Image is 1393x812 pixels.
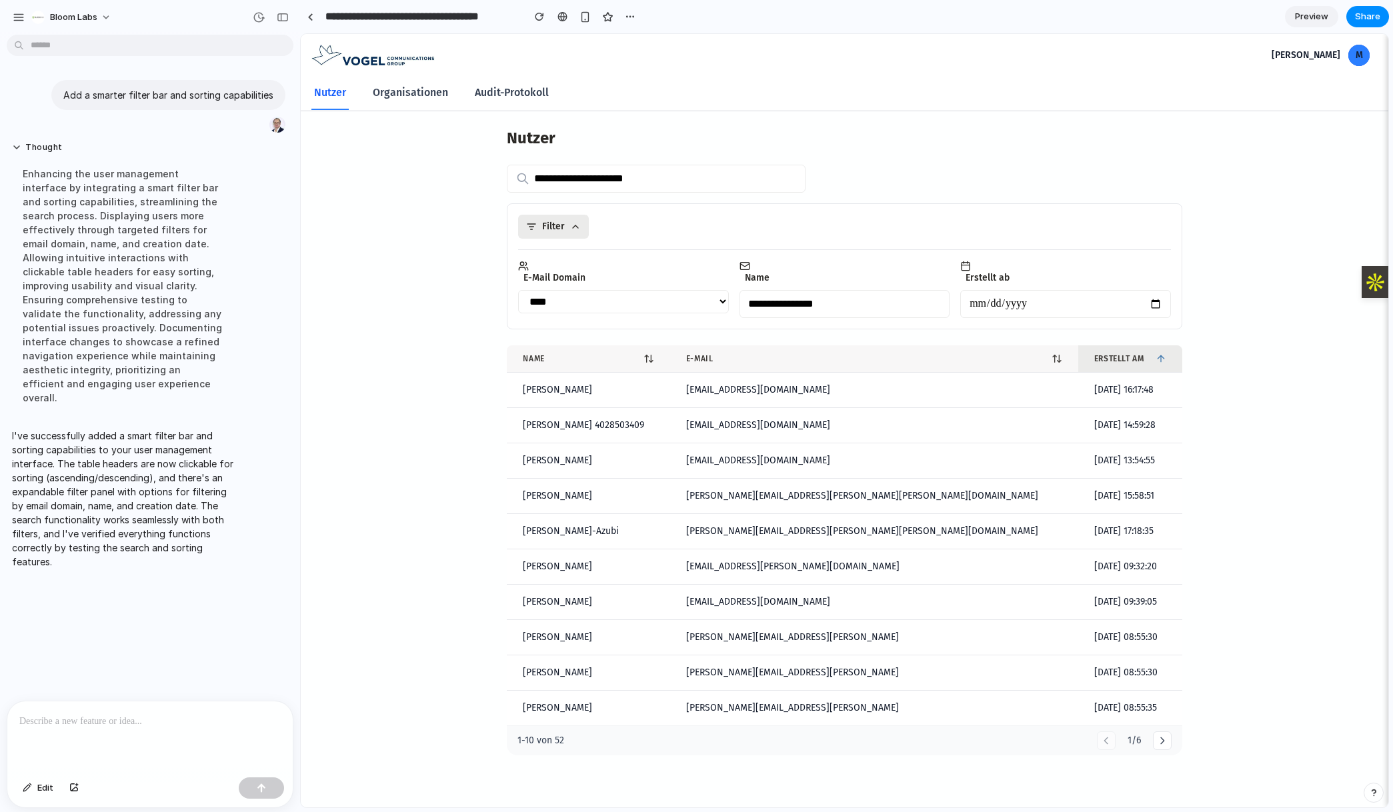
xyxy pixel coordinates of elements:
[778,551,882,586] td: [DATE] 09:39:05
[206,339,881,374] tr: [PERSON_NAME][EMAIL_ADDRESS][DOMAIN_NAME][DATE] 16:17:48
[206,586,369,621] td: [PERSON_NAME]
[206,621,881,657] tr: [PERSON_NAME][PERSON_NAME][EMAIL_ADDRESS][PERSON_NAME][DATE] 08:55:30
[369,445,778,480] td: [PERSON_NAME][EMAIL_ADDRESS][PERSON_NAME][PERSON_NAME][DOMAIN_NAME]
[971,15,1040,28] span: [PERSON_NAME]
[206,515,369,551] td: [PERSON_NAME]
[206,480,881,515] tr: [PERSON_NAME]-Azubi[PERSON_NAME][EMAIL_ADDRESS][PERSON_NAME][PERSON_NAME][DOMAIN_NAME][DATE] 17:1...
[72,51,147,67] span: Organisationen
[222,319,243,330] span: Name
[1355,10,1380,23] span: Share
[206,621,369,657] td: [PERSON_NAME]
[206,657,881,692] tr: [PERSON_NAME][PERSON_NAME][EMAIL_ADDRESS][PERSON_NAME][DATE] 08:55:35
[1295,10,1328,23] span: Preview
[26,7,118,28] button: Bloom Labs
[794,319,844,330] span: Erstellt am
[369,409,778,445] td: [EMAIL_ADDRESS][DOMAIN_NAME]
[12,159,235,413] div: Enhancing the user management interface by integrating a smart filter bar and sorting capabilitie...
[206,339,369,374] td: [PERSON_NAME]
[206,409,881,445] tr: [PERSON_NAME][EMAIL_ADDRESS][DOMAIN_NAME][DATE] 13:54:55
[369,621,778,657] td: [PERSON_NAME][EMAIL_ADDRESS][PERSON_NAME]
[206,515,881,551] tr: [PERSON_NAME][EMAIL_ADDRESS][PERSON_NAME][DOMAIN_NAME][DATE] 09:32:20
[778,586,882,621] td: [DATE] 08:55:30
[206,374,369,409] td: [PERSON_NAME] 4028503409
[217,181,288,205] button: Filter
[778,374,882,409] td: [DATE] 14:59:28
[206,374,881,409] tr: [PERSON_NAME] 4028503409[EMAIL_ADDRESS][DOMAIN_NAME][DATE] 14:59:28
[369,339,778,374] td: [EMAIL_ADDRESS][DOMAIN_NAME]
[778,339,882,374] td: [DATE] 16:17:48
[63,88,273,102] p: Add a smarter filter bar and sorting capabilities
[444,238,469,249] span: Name
[11,11,134,32] img: brandLogoAlt
[1063,237,1086,260] img: Apollo.io
[12,429,235,569] p: I've successfully added a smart filter bar and sorting capabilities to your user management inter...
[1346,6,1389,27] button: Share
[206,551,881,586] tr: [PERSON_NAME][EMAIL_ADDRESS][DOMAIN_NAME][DATE] 09:39:05
[385,319,413,330] span: E-Mail
[50,11,97,24] span: Bloom Labs
[369,515,778,551] td: [EMAIL_ADDRESS][PERSON_NAME][DOMAIN_NAME]
[369,586,778,621] td: [PERSON_NAME][EMAIL_ADDRESS][PERSON_NAME]
[778,409,882,445] td: [DATE] 13:54:55
[223,238,285,249] span: E-Mail Domain
[369,551,778,586] td: [EMAIL_ADDRESS][DOMAIN_NAME]
[369,657,778,692] td: [PERSON_NAME][EMAIL_ADDRESS][PERSON_NAME]
[818,700,850,713] span: 1/6
[206,551,369,586] td: [PERSON_NAME]
[206,657,369,692] td: [PERSON_NAME]
[778,445,882,480] td: [DATE] 15:58:51
[206,445,369,480] td: [PERSON_NAME]
[206,586,881,621] tr: [PERSON_NAME][PERSON_NAME][EMAIL_ADDRESS][PERSON_NAME][DATE] 08:55:30
[778,621,882,657] td: [DATE] 08:55:30
[665,238,709,249] span: Erstellt ab
[217,700,263,713] span: 1-10 von 52
[778,657,882,692] td: [DATE] 08:55:35
[369,374,778,409] td: [EMAIL_ADDRESS][DOMAIN_NAME]
[1285,6,1338,27] a: Preview
[778,480,882,515] td: [DATE] 17:18:35
[206,409,369,445] td: [PERSON_NAME]
[778,515,882,551] td: [DATE] 09:32:20
[206,480,369,515] td: [PERSON_NAME]-Azubi
[37,781,53,795] span: Edit
[206,445,881,480] tr: [PERSON_NAME][PERSON_NAME][EMAIL_ADDRESS][PERSON_NAME][PERSON_NAME][DOMAIN_NAME][DATE] 15:58:51
[174,51,248,67] span: Audit-Protokoll
[369,480,778,515] td: [PERSON_NAME][EMAIL_ADDRESS][PERSON_NAME][PERSON_NAME][DOMAIN_NAME]
[16,777,60,799] button: Edit
[206,93,881,115] h2: Nutzer
[1048,11,1069,32] button: M
[13,51,45,67] span: Nutzer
